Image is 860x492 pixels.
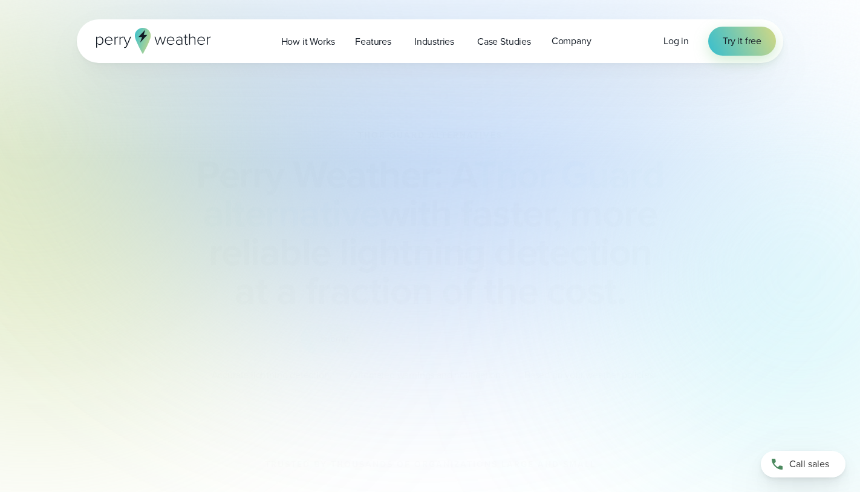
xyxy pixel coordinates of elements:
span: Industries [414,34,454,49]
a: Call sales [761,451,845,477]
span: Try it free [723,34,761,48]
span: How it Works [281,34,335,49]
a: How it Works [271,29,345,54]
a: Case Studies [467,29,541,54]
span: Company [552,34,591,48]
span: Features [355,34,391,49]
span: Call sales [789,457,829,471]
a: Try it free [708,27,776,56]
a: Log in [663,34,689,48]
span: Case Studies [477,34,531,49]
